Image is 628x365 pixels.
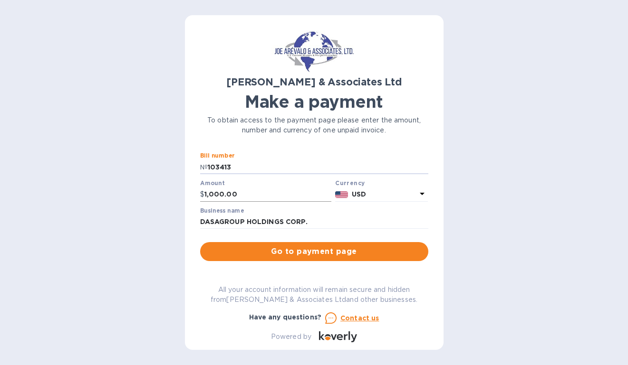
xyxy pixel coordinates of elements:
h1: Make a payment [200,92,428,112]
label: Bill number [200,153,234,159]
b: [PERSON_NAME] & Associates Ltd [226,76,402,88]
b: Currency [335,179,365,187]
u: Contact us [340,314,379,322]
label: Amount [200,180,224,186]
button: Go to payment page [200,242,428,261]
img: USD [335,191,348,198]
p: Powered by [271,332,311,342]
b: USD [352,190,366,198]
p: To obtain access to the payment page please enter the amount, number and currency of one unpaid i... [200,115,428,135]
span: Go to payment page [208,246,421,257]
p: № [200,162,208,172]
p: All your account information will remain secure and hidden from [PERSON_NAME] & Associates Ltd an... [200,285,428,305]
input: Enter business name [200,215,428,229]
input: Enter bill number [208,160,428,174]
b: Have any questions? [249,313,322,321]
p: $ [200,189,204,199]
label: Business name [200,208,244,214]
input: 0.00 [204,187,332,202]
